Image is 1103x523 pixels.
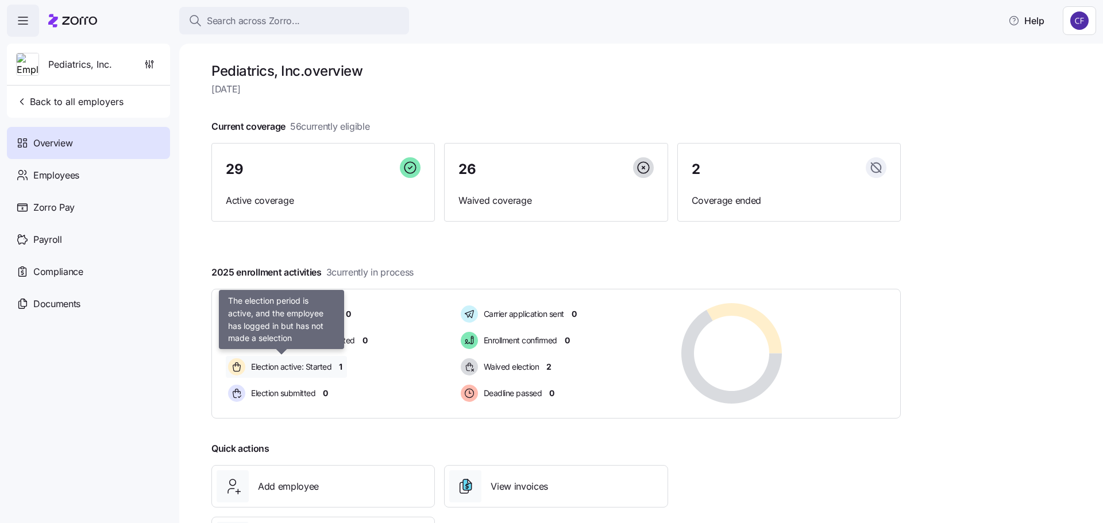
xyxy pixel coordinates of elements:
span: Employees [33,168,79,183]
span: Compliance [33,265,83,279]
a: Employees [7,159,170,191]
img: 7d4a9558da78dc7654dde66b79f71a2e [1070,11,1089,30]
span: 0 [549,388,554,399]
a: Overview [7,127,170,159]
span: Pending election window [248,308,338,320]
span: 0 [565,335,570,346]
span: 2 [692,162,700,176]
span: Quick actions [211,441,269,456]
span: 0 [346,308,351,320]
span: 2 [546,361,551,373]
span: Deadline passed [480,388,542,399]
a: Zorro Pay [7,191,170,223]
span: Enrollment confirmed [480,335,557,346]
img: Employer logo [17,53,38,76]
span: [DATE] [211,82,901,96]
span: Pediatrics, Inc. [48,57,112,72]
span: 29 [226,162,243,176]
span: Help [1008,14,1044,28]
span: View invoices [491,479,548,494]
button: Help [999,9,1054,32]
span: 0 [323,388,328,399]
span: 3 currently in process [326,265,414,280]
a: Documents [7,288,170,320]
span: Carrier application sent [480,308,564,320]
span: Add employee [258,479,319,494]
span: 0 [362,335,368,346]
span: Waived coverage [458,193,653,208]
span: Election submitted [248,388,315,399]
span: Search across Zorro... [207,14,300,28]
a: Payroll [7,223,170,255]
span: Current coverage [211,119,370,134]
span: 56 currently eligible [290,119,370,134]
span: Payroll [33,233,62,247]
h1: Pediatrics, Inc. overview [211,62,901,80]
span: Back to all employers [16,95,124,109]
button: Back to all employers [11,90,128,113]
span: Election active: Hasn't started [248,335,355,346]
span: 1 [339,361,342,373]
span: Coverage ended [692,193,886,208]
span: 26 [458,162,476,176]
span: Active coverage [226,193,421,208]
a: Compliance [7,255,170,288]
span: Documents [33,297,80,311]
span: 2025 enrollment activities [211,265,414,280]
span: Election active: Started [248,361,331,373]
span: Waived election [480,361,539,373]
span: 0 [572,308,577,320]
button: Search across Zorro... [179,7,409,34]
span: Zorro Pay [33,200,75,215]
span: Overview [33,136,72,150]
